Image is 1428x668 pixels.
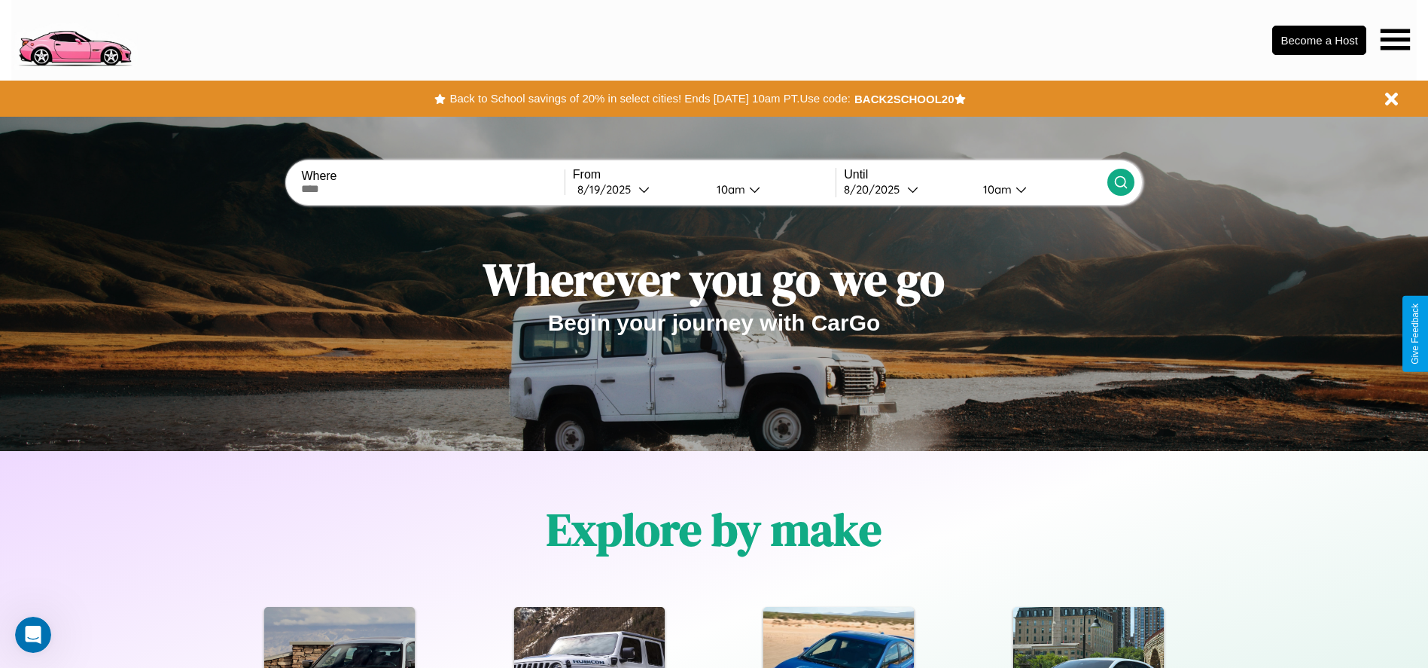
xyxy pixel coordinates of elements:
[1410,303,1420,365] div: Give Feedback
[573,168,836,181] label: From
[844,182,907,197] div: 8 / 20 / 2025
[577,182,638,197] div: 8 / 19 / 2025
[15,617,51,653] iframe: Intercom live chat
[976,182,1015,197] div: 10am
[301,169,564,183] label: Where
[1272,26,1366,55] button: Become a Host
[844,168,1107,181] label: Until
[854,93,955,105] b: BACK2SCHOOL20
[971,181,1107,197] button: 10am
[11,8,138,70] img: logo
[547,499,881,560] h1: Explore by make
[573,181,705,197] button: 8/19/2025
[709,182,749,197] div: 10am
[446,88,854,109] button: Back to School savings of 20% in select cities! Ends [DATE] 10am PT.Use code:
[705,181,836,197] button: 10am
